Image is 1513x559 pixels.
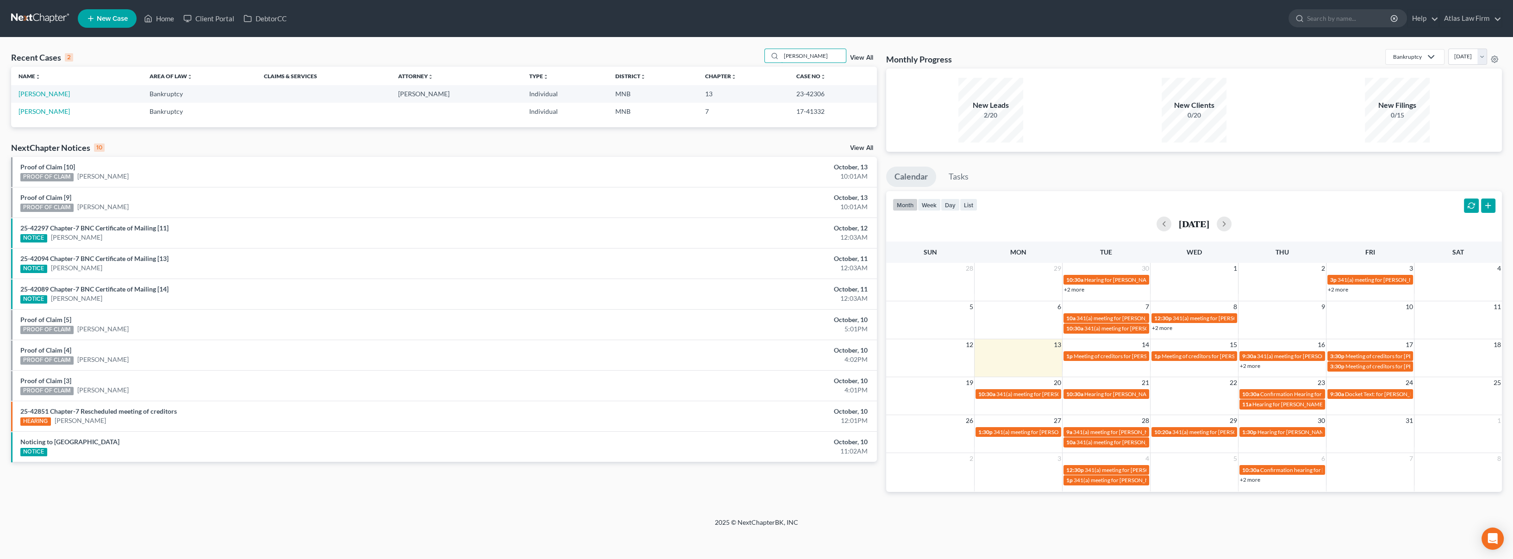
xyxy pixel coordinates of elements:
[1154,315,1172,322] span: 12:30p
[20,224,169,232] a: 25-42297 Chapter-7 BNC Certificate of Mailing [11]
[705,73,737,80] a: Chapterunfold_more
[918,199,941,211] button: week
[1242,466,1259,473] span: 10:30a
[591,385,868,395] div: 4:01PM
[97,15,128,22] span: New Case
[1405,301,1414,312] span: 10
[1242,401,1251,408] span: 11a
[142,85,256,102] td: Bankruptcy
[1053,415,1062,426] span: 27
[1144,301,1150,312] span: 7
[960,199,977,211] button: list
[591,263,868,273] div: 12:03AM
[20,377,71,385] a: Proof of Claim [3]
[1320,263,1326,274] span: 2
[1242,391,1259,398] span: 10:30a
[187,74,193,80] i: unfold_more
[640,74,646,80] i: unfold_more
[1232,301,1238,312] span: 8
[1240,362,1260,369] a: +2 more
[20,346,71,354] a: Proof of Claim [4]
[1405,339,1414,350] span: 17
[1162,111,1226,120] div: 0/20
[256,67,391,85] th: Claims & Services
[591,172,868,181] div: 10:01AM
[20,407,177,415] a: 25-42851 Chapter-7 Rescheduled meeting of creditors
[20,285,169,293] a: 25-42089 Chapter-7 BNC Certificate of Mailing [14]
[20,173,74,181] div: PROOF OF CLAIM
[1084,276,1206,283] span: Hearing for [PERSON_NAME] & [PERSON_NAME]
[1053,339,1062,350] span: 13
[1141,339,1150,350] span: 14
[51,294,102,303] a: [PERSON_NAME]
[1010,248,1026,256] span: Mon
[591,416,868,425] div: 12:01PM
[1066,439,1075,446] span: 10a
[150,73,193,80] a: Area of Lawunfold_more
[1328,286,1348,293] a: +2 more
[886,54,952,65] h3: Monthly Progress
[1307,10,1392,27] input: Search by name...
[543,74,549,80] i: unfold_more
[1365,248,1375,256] span: Fri
[698,85,789,102] td: 13
[1275,248,1289,256] span: Thu
[1064,286,1084,293] a: +2 more
[20,265,47,273] div: NOTICE
[65,53,73,62] div: 2
[20,417,51,426] div: HEARING
[1365,111,1430,120] div: 0/15
[994,429,1083,435] span: 341(a) meeting for [PERSON_NAME]
[1076,439,1166,446] span: 341(a) meeting for [PERSON_NAME]
[20,387,74,395] div: PROOF OF CLAIM
[1141,377,1150,388] span: 21
[1141,415,1150,426] span: 28
[1452,248,1464,256] span: Sat
[1482,528,1504,550] div: Open Intercom Messenger
[781,49,846,62] input: Search by name...
[51,263,102,273] a: [PERSON_NAME]
[239,10,291,27] a: DebtorCC
[1405,415,1414,426] span: 31
[1260,391,1427,398] span: Confirmation Hearing for [PERSON_NAME][DEMOGRAPHIC_DATA]
[77,202,129,211] a: [PERSON_NAME]
[1152,324,1172,331] a: +2 more
[1074,477,1163,484] span: 341(a) meeting for [PERSON_NAME]
[1320,301,1326,312] span: 9
[1260,466,1365,473] span: Confirmation hearing for [PERSON_NAME]
[1365,100,1430,111] div: New Filings
[969,301,974,312] span: 5
[35,74,41,80] i: unfold_more
[20,234,47,242] div: NOTICE
[1439,10,1501,27] a: Atlas Law Firm
[1066,429,1072,435] span: 9a
[591,224,868,233] div: October, 12
[20,438,119,446] a: Noticing to [GEOGRAPHIC_DATA]
[1317,377,1326,388] span: 23
[591,376,868,385] div: October, 10
[591,202,868,211] div: 10:01AM
[1144,453,1150,464] span: 4
[965,415,974,426] span: 26
[591,346,868,355] div: October, 10
[20,255,169,262] a: 25-42094 Chapter-7 BNC Certificate of Mailing [13]
[850,145,873,151] a: View All
[591,285,868,294] div: October, 11
[1493,339,1502,350] span: 18
[20,193,71,201] a: Proof of Claim [9]
[789,85,877,102] td: 23-42306
[958,111,1023,120] div: 2/20
[893,199,918,211] button: month
[19,107,70,115] a: [PERSON_NAME]
[796,73,826,80] a: Case Nounfold_more
[1330,391,1344,398] span: 9:30a
[20,295,47,304] div: NOTICE
[1066,315,1075,322] span: 10a
[1053,263,1062,274] span: 29
[1179,219,1209,229] h2: [DATE]
[591,193,868,202] div: October, 13
[591,437,868,447] div: October, 10
[850,55,873,61] a: View All
[591,294,868,303] div: 12:03AM
[19,73,41,80] a: Nameunfold_more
